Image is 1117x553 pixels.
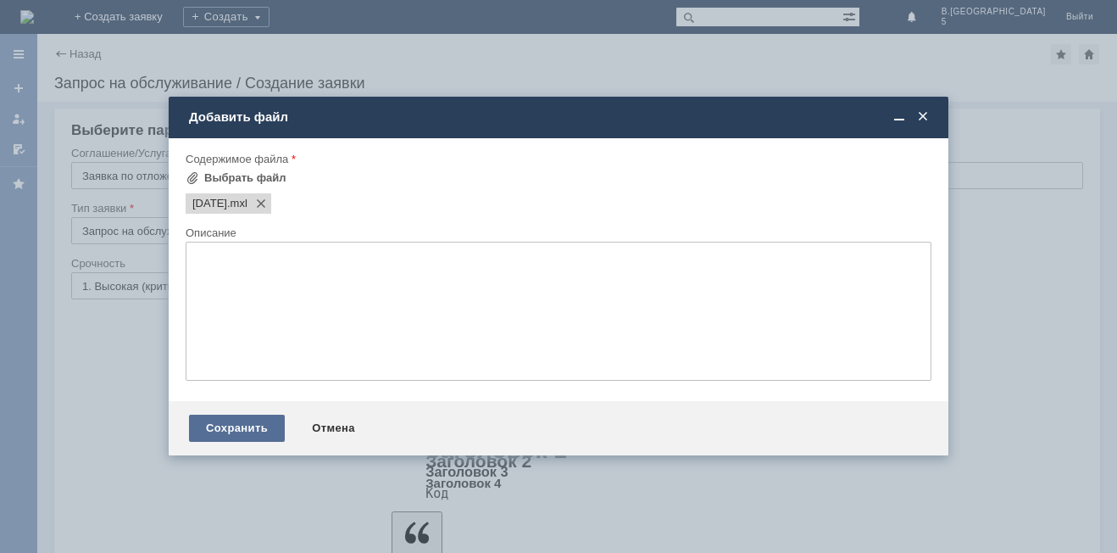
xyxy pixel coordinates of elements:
[914,109,931,125] span: Закрыть
[186,227,928,238] div: Описание
[7,20,247,47] div: Просьба удалить отложенные чеки за [DATE].
[186,154,928,165] div: Содержимое файла
[7,47,247,61] div: Спасибо).
[227,197,247,210] span: 28.09.25.mxl
[192,197,227,210] span: 28.09.25.mxl
[7,7,247,20] div: ДД!!!
[891,109,908,125] span: Свернуть (Ctrl + M)
[204,171,286,185] div: Выбрать файл
[189,109,931,125] div: Добавить файл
